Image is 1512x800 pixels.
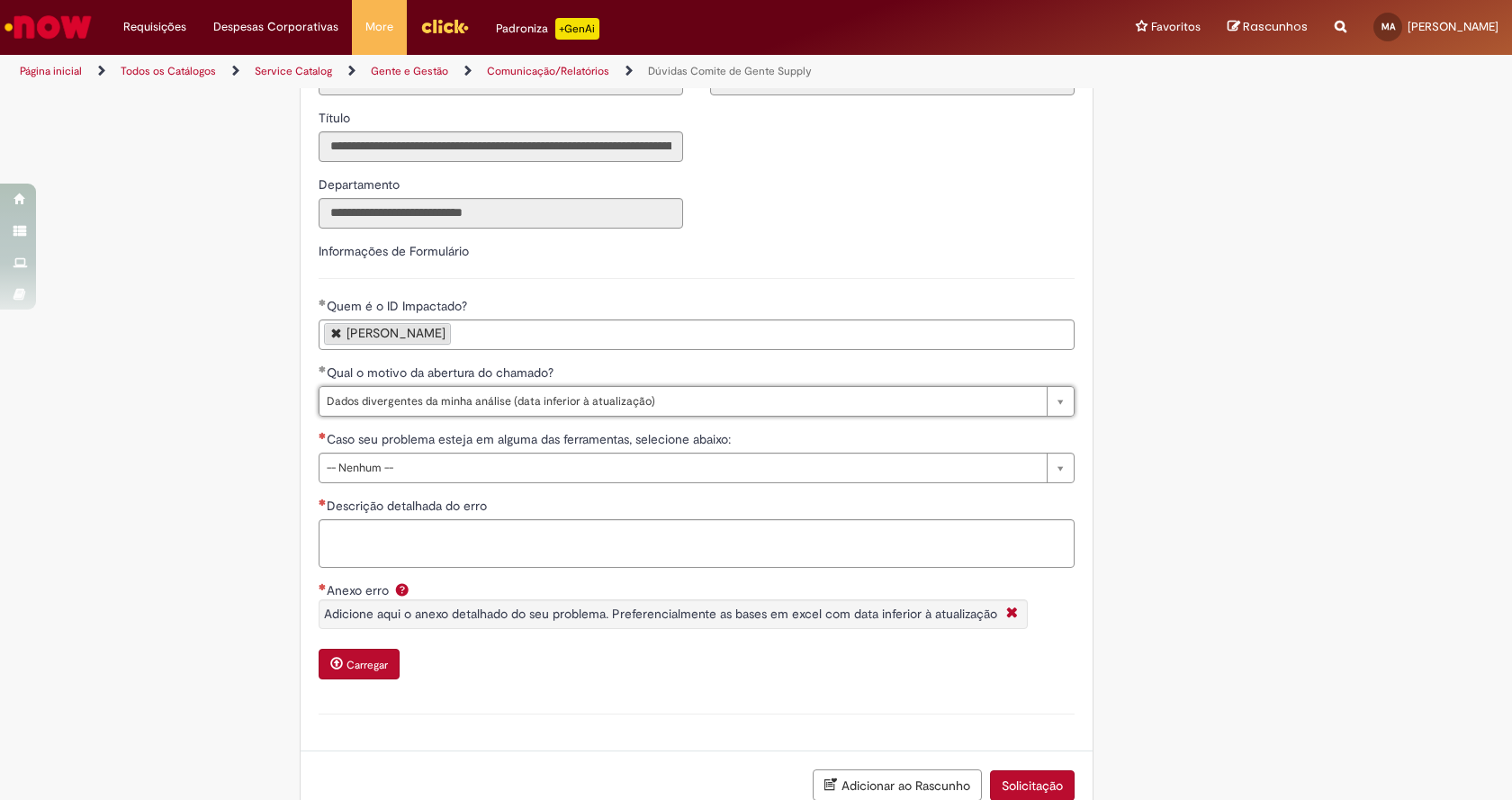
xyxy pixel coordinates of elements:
label: Informações de Formulário [319,243,469,259]
span: Anexo erro [327,582,392,598]
div: [PERSON_NAME] [346,327,445,339]
span: Ajuda para Anexo erro [391,582,413,597]
span: [PERSON_NAME] [1408,19,1498,34]
img: ServiceNow [2,9,94,45]
small: Carregar [346,658,388,672]
span: Obrigatório Preenchido [319,299,327,306]
a: Dúvidas Comite de Gente Supply [648,64,812,78]
a: Rascunhos [1228,19,1308,36]
ul: Trilhas de página [13,55,994,88]
span: Descrição detalhada do erro [327,498,490,514]
span: Favoritos [1151,18,1201,36]
span: Adicione aqui o anexo detalhado do seu problema. Preferencialmente as bases em excel com data inf... [324,606,997,622]
div: Padroniza [496,18,599,40]
span: Caso seu problema esteja em alguma das ferramentas, selecione abaixo: [327,431,734,447]
span: Dados divergentes da minha análise (data inferior à atualização) [327,387,1038,416]
input: Título [319,131,683,162]
p: +GenAi [555,18,599,40]
span: Obrigatório Preenchido [319,365,327,373]
span: -- Nenhum -- [327,454,1038,482]
span: Despesas Corporativas [213,18,338,36]
span: Rascunhos [1243,18,1308,35]
button: Carregar anexo de Anexo erro Required [319,649,400,679]
span: Necessários [319,499,327,506]
span: MA [1381,21,1395,32]
a: Todos os Catálogos [121,64,216,78]
span: Quem é o ID Impactado? [327,298,471,314]
img: click_logo_yellow_360x200.png [420,13,469,40]
i: Fechar More information Por question_anexo_erro [1002,605,1022,624]
span: More [365,18,393,36]
span: Requisições [123,18,186,36]
a: Comunicação/Relatórios [487,64,609,78]
input: Departamento [319,198,683,229]
a: Página inicial [20,64,82,78]
label: Somente leitura - Departamento [319,175,403,193]
span: Somente leitura - Título [319,110,354,126]
span: Qual o motivo da abertura do chamado? [327,364,557,381]
textarea: Descrição detalhada do erro [319,519,1075,568]
a: Gente e Gestão [371,64,448,78]
label: Somente leitura - Título [319,109,354,127]
span: Somente leitura - Departamento [319,176,403,193]
a: Service Catalog [255,64,332,78]
span: Necessários [319,432,327,439]
a: Remover Mauricio De Andrade de Quem é o ID Impactado? [331,327,342,338]
span: Necessários [319,583,327,590]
